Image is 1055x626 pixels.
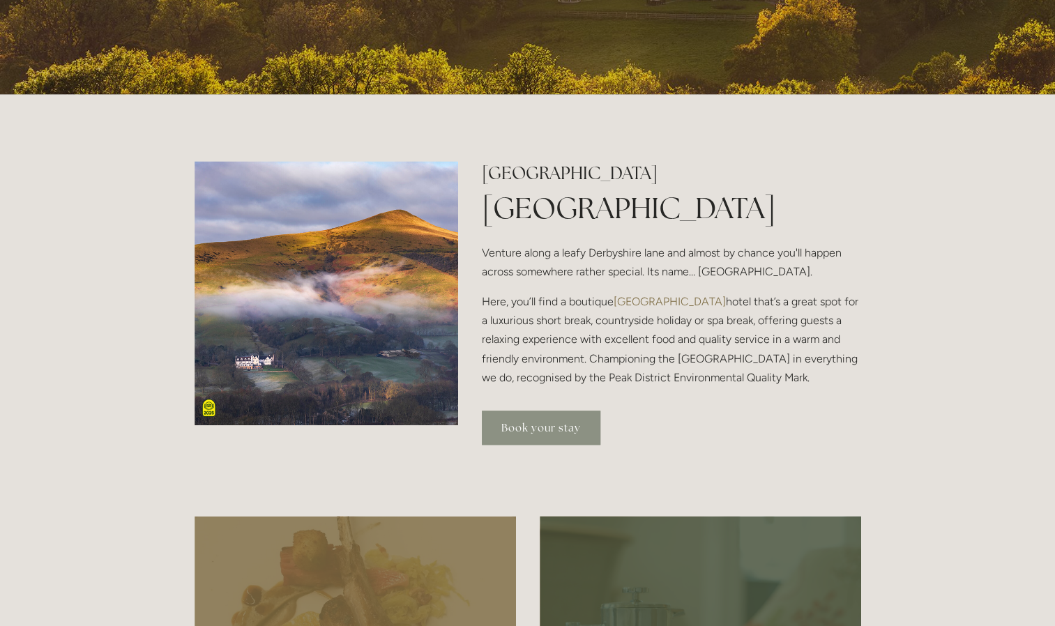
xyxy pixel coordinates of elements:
[482,161,860,185] h2: [GEOGRAPHIC_DATA]
[482,188,860,229] h1: [GEOGRAPHIC_DATA]
[482,411,600,445] a: Book your stay
[482,243,860,281] p: Venture along a leafy Derbyshire lane and almost by chance you'll happen across somewhere rather ...
[482,292,860,387] p: Here, you’ll find a boutique hotel that’s a great spot for a luxurious short break, countryside h...
[614,295,726,308] a: [GEOGRAPHIC_DATA]
[195,161,459,425] img: Peak District National Park- misty Lose Hill View. Losehill House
